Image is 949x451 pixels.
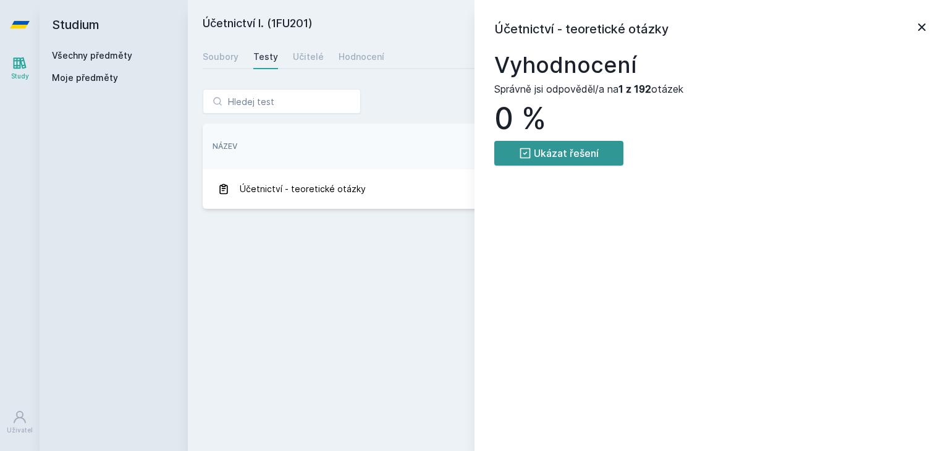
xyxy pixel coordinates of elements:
button: Ukázat řešení [494,141,623,166]
span: Moje předměty [52,72,118,84]
a: Všechny předměty [52,50,132,61]
p: Správně jsi odpověděl/a na otázek [494,82,929,96]
strong: 1 z 192 [618,83,651,95]
a: Účetnictví - teoretické otázky 30. 12. 2018 192 [203,169,934,209]
h2: Účetnictví I. (1FU201) [203,15,796,35]
a: Testy [253,44,278,69]
a: Učitelé [293,44,324,69]
div: Soubory [203,51,238,63]
div: Uživatel [7,426,33,435]
p: 0 % [494,96,929,141]
div: Učitelé [293,51,324,63]
a: Soubory [203,44,238,69]
div: Study [11,72,29,81]
a: Uživatel [2,403,37,441]
a: Study [2,49,37,87]
span: Účetnictví - teoretické otázky [240,177,366,201]
div: Testy [253,51,278,63]
h3: Vyhodnocení [494,48,929,82]
div: Hodnocení [339,51,384,63]
a: Hodnocení [339,44,384,69]
button: Název [213,141,237,152]
input: Hledej test [203,89,361,114]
